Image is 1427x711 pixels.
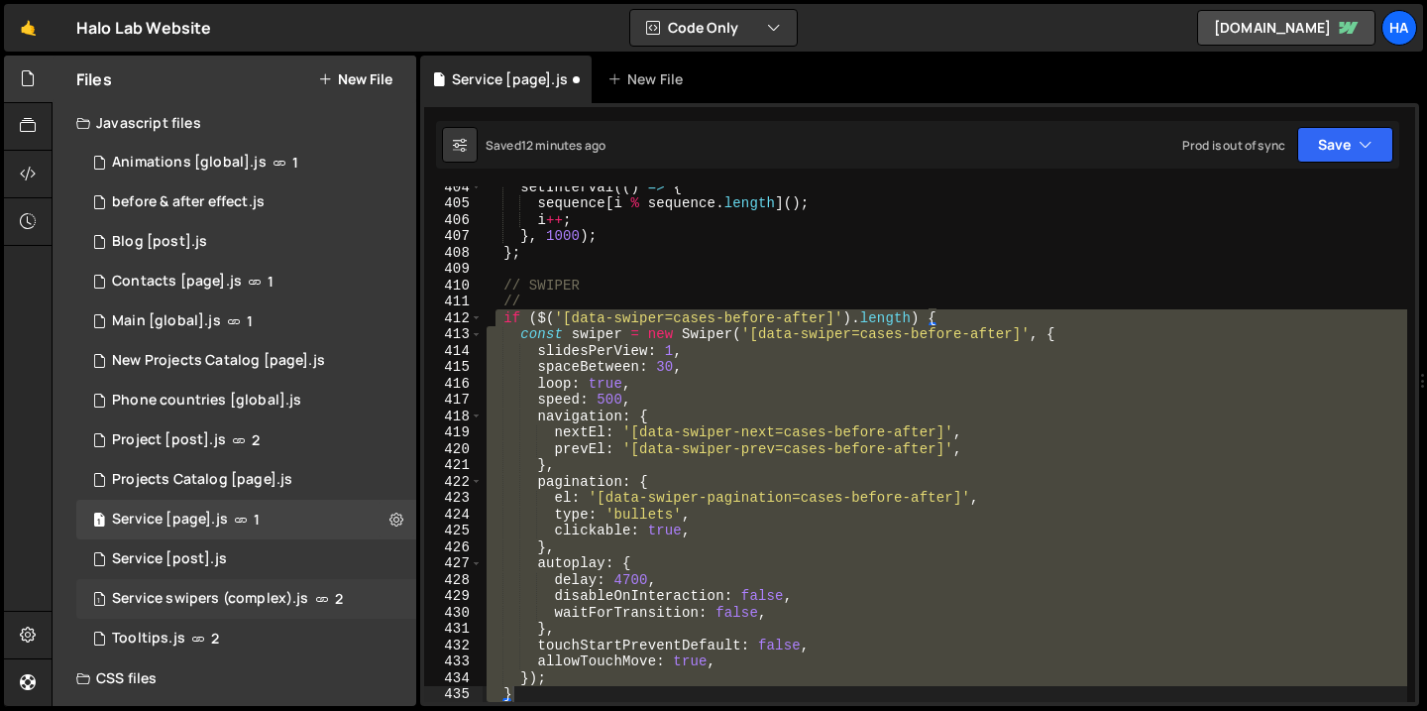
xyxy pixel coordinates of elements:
[424,605,483,622] div: 430
[76,16,212,40] div: Halo Lab Website
[424,245,483,262] div: 408
[53,103,416,143] div: Javascript files
[486,137,605,154] div: Saved
[424,424,483,441] div: 419
[521,137,605,154] div: 12 minutes ago
[424,638,483,654] div: 432
[424,278,483,295] div: 410
[112,273,242,291] div: Contacts [page].js
[424,588,483,605] div: 429
[112,352,325,370] div: New Projects Catalog [page].js
[424,228,483,245] div: 407
[76,381,416,420] div: 826/24828.js
[112,550,227,568] div: Service [post].js
[292,155,298,171] span: 1
[53,658,416,698] div: CSS files
[76,420,416,460] div: 826/8916.js
[424,195,483,212] div: 405
[1182,137,1285,154] div: Prod is out of sync
[424,392,483,409] div: 417
[607,69,691,89] div: New File
[335,591,343,607] span: 2
[424,441,483,458] div: 420
[268,274,274,290] span: 1
[424,457,483,474] div: 421
[424,507,483,524] div: 424
[424,539,483,556] div: 426
[76,68,112,90] h2: Files
[424,409,483,425] div: 418
[424,621,483,638] div: 431
[424,212,483,229] div: 406
[424,555,483,572] div: 427
[112,471,292,489] div: Projects Catalog [page].js
[76,143,416,182] div: 826/2754.js
[424,686,483,703] div: 435
[112,511,228,529] div: Service [page].js
[76,301,416,341] div: 826/1521.js
[424,261,483,278] div: 409
[76,262,416,301] div: 826/1551.js
[1381,10,1417,46] a: Ha
[630,10,797,46] button: Code Only
[112,392,301,410] div: Phone countries [global].js
[424,179,483,196] div: 404
[76,539,416,579] div: 826/7934.js
[211,631,219,647] span: 2
[318,71,392,87] button: New File
[424,310,483,327] div: 412
[424,523,483,539] div: 425
[76,619,416,658] div: 826/18329.js
[4,4,53,52] a: 🤙
[112,431,226,449] div: Project [post].js
[112,630,185,648] div: Tooltips.js
[76,341,416,381] div: 826/45771.js
[76,182,416,222] div: 826/19389.js
[424,326,483,343] div: 413
[452,69,568,89] div: Service [page].js
[112,193,265,211] div: before & after effect.js
[424,670,483,687] div: 434
[1197,10,1375,46] a: [DOMAIN_NAME]
[76,500,416,539] div: 826/10500.js
[112,590,308,608] div: Service swipers (complex).js
[76,222,416,262] div: 826/3363.js
[424,376,483,393] div: 416
[112,154,267,172] div: Animations [global].js
[254,512,260,528] span: 1
[424,653,483,670] div: 433
[93,514,105,530] span: 1
[424,474,483,491] div: 422
[424,343,483,360] div: 414
[1297,127,1393,163] button: Save
[112,312,221,330] div: Main [global].js
[93,593,105,609] span: 1
[112,233,207,251] div: Blog [post].js
[76,579,416,619] div: 826/8793.js
[424,359,483,376] div: 415
[424,490,483,507] div: 423
[424,294,483,310] div: 411
[424,572,483,589] div: 428
[252,432,260,448] span: 2
[247,313,253,329] span: 1
[76,460,416,500] div: 826/10093.js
